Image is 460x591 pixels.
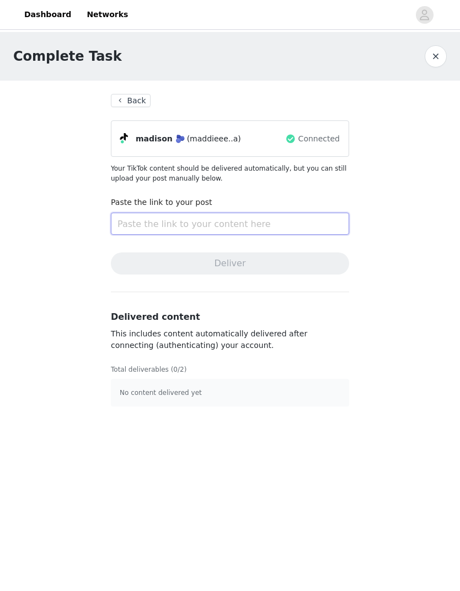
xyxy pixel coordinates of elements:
p: Your TikTok content should be delivered automatically, but you can still upload your post manuall... [111,163,349,183]
h1: Complete Task [13,46,122,66]
a: Dashboard [18,2,78,27]
span: This includes content automatically delivered after connecting (authenticating) your account. [111,329,307,350]
button: Deliver [111,252,349,275]
p: No content delivered yet [120,388,340,398]
span: madison 🫐 [136,133,185,145]
p: Total deliverables (0/2) [111,365,349,374]
h3: Delivered content [111,310,349,324]
button: Back [111,94,151,107]
span: Connected [298,133,340,145]
input: Paste the link to your content here [111,213,349,235]
span: (maddieee..a) [187,133,241,145]
a: Networks [80,2,135,27]
label: Paste the link to your post [111,198,212,207]
div: avatar [419,6,430,24]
